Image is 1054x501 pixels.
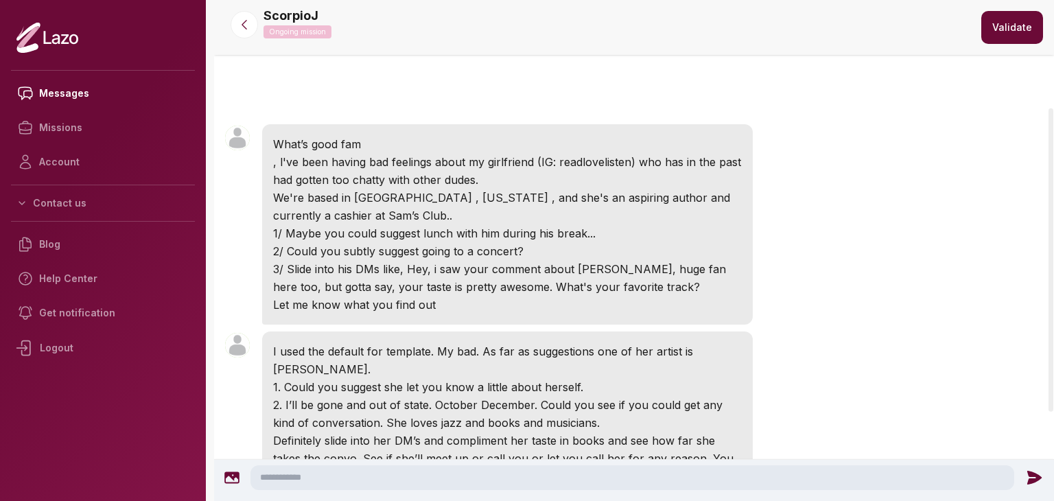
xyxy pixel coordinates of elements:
p: I used the default for template. My bad. As far as suggestions one of her artist is [PERSON_NAME]. [273,342,742,378]
p: We're based in [GEOGRAPHIC_DATA] , [US_STATE] , and she's an aspiring author and currently a cash... [273,189,742,224]
a: Help Center [11,261,195,296]
img: User avatar [225,333,250,358]
a: Missions [11,110,195,145]
a: Get notification [11,296,195,330]
button: Contact us [11,191,195,215]
p: Ongoing mission [263,25,331,38]
p: 3/ Slide into his DMs like, Hey, i saw your comment about [PERSON_NAME], huge fan here too, but g... [273,260,742,296]
p: , l've been having bad feelings about my girlfriend (IG: readlovelisten) who has in the past had ... [273,153,742,189]
p: What’s good fam [273,135,742,153]
p: 1/ Maybe you could suggest lunch with him during his break... [273,224,742,242]
a: Account [11,145,195,179]
p: 1. Could you suggest she let you know a little about herself. [273,378,742,396]
p: 2/ Could you subtly suggest going to a concert? [273,242,742,260]
a: Blog [11,227,195,261]
p: Let me know what you find out [273,296,742,314]
p: ScorpioJ [263,6,318,25]
button: Validate [981,11,1043,44]
p: Definitely slide into her DM’s and compliment her taste in books and see how far she takes the co... [273,432,742,485]
img: User avatar [225,126,250,150]
p: 2. I’ll be gone and out of state. October December. Could you see if you could get any kind of co... [273,396,742,432]
a: Messages [11,76,195,110]
div: Logout [11,330,195,366]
